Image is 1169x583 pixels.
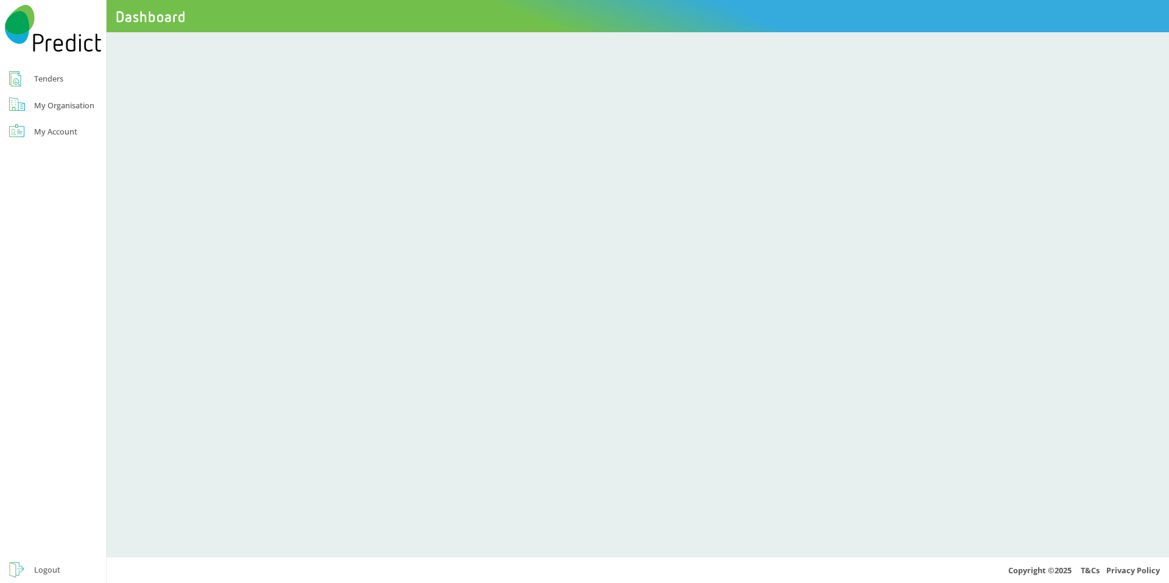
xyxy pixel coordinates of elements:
[1106,565,1160,576] a: Privacy Policy
[34,124,77,139] div: My Account
[34,71,63,86] div: Tenders
[1081,565,1100,576] a: T&Cs
[5,5,102,52] img: Predict Mobile
[34,98,94,113] div: My Organisation
[107,557,1169,583] div: Copyright © 2025
[34,562,60,577] div: Logout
